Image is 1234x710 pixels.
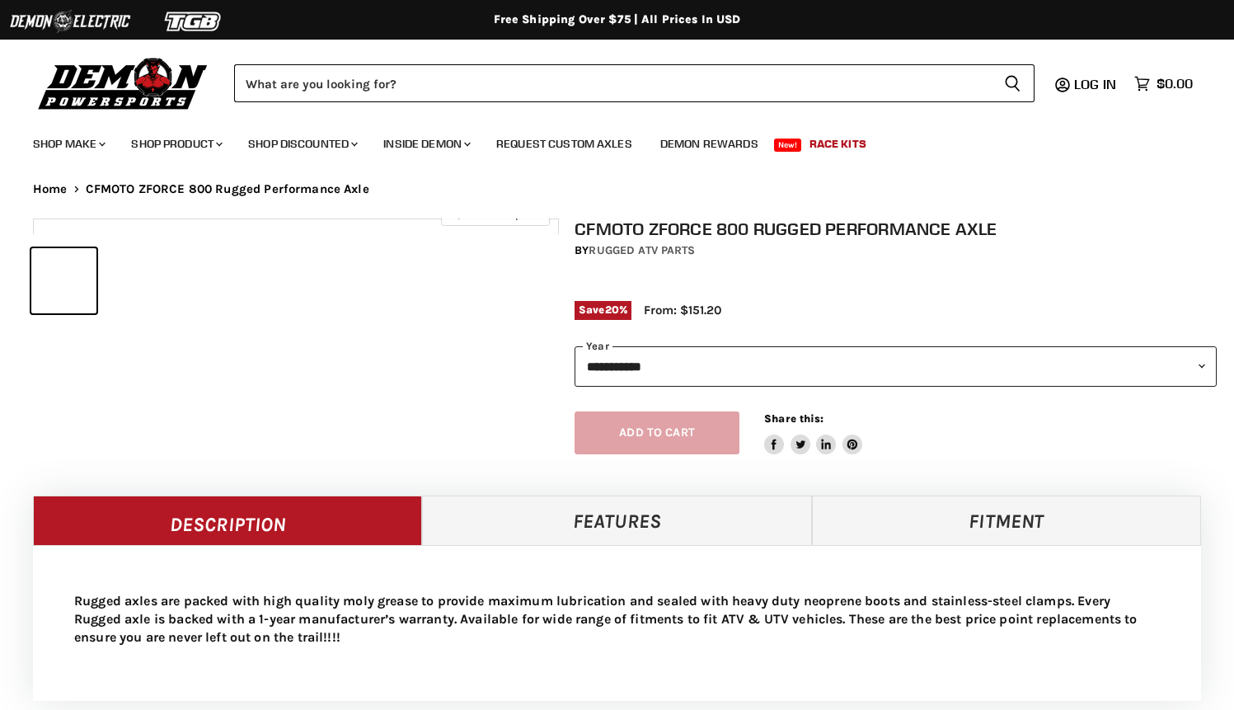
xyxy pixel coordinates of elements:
span: CFMOTO ZFORCE 800 Rugged Performance Axle [86,182,369,196]
span: 20 [605,303,619,316]
p: Rugged axles are packed with high quality moly grease to provide maximum lubrication and sealed w... [74,592,1160,647]
a: Request Custom Axles [484,127,645,161]
div: by [575,242,1217,260]
select: year [575,346,1217,387]
h1: CFMOTO ZFORCE 800 Rugged Performance Axle [575,219,1217,239]
img: Demon Powersports [33,54,213,112]
a: Shop Make [21,127,115,161]
a: Log in [1067,77,1126,92]
a: Demon Rewards [648,127,771,161]
span: From: $151.20 [644,303,721,317]
span: Save % [575,301,631,319]
a: Shop Discounted [236,127,368,161]
a: Rugged ATV Parts [589,243,695,257]
a: Features [422,496,811,545]
a: Fitment [812,496,1201,545]
form: Product [234,64,1035,102]
img: TGB Logo 2 [132,6,256,37]
span: Log in [1074,76,1116,92]
span: New! [774,139,802,152]
a: Inside Demon [371,127,481,161]
a: Description [33,496,422,545]
button: Search [991,64,1035,102]
span: $0.00 [1157,76,1193,92]
span: Share this: [764,412,823,425]
span: Click to expand [449,208,541,220]
a: Race Kits [797,127,879,161]
ul: Main menu [21,120,1189,161]
a: $0.00 [1126,72,1201,96]
a: Shop Product [119,127,232,161]
button: IMAGE thumbnail [31,248,96,313]
input: Search [234,64,991,102]
aside: Share this: [764,411,862,455]
img: Demon Electric Logo 2 [8,6,132,37]
a: Home [33,182,68,196]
